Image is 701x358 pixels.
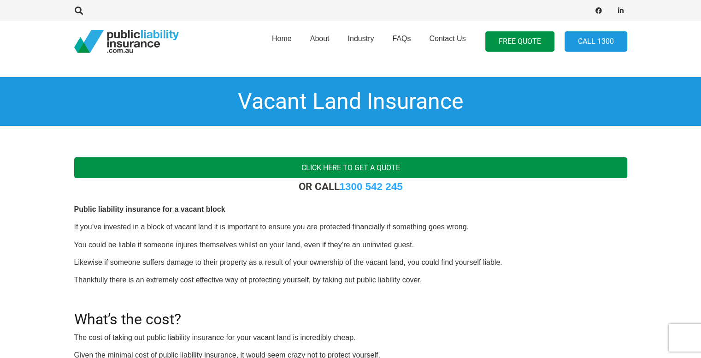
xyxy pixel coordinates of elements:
[74,275,627,285] p: Thankfully there is an extremely cost effective way of protecting yourself, by taking out public ...
[74,157,627,178] a: Click here to get a quote
[340,181,403,192] a: 1300 542 245
[392,35,411,42] span: FAQs
[592,4,605,17] a: Facebook
[74,222,627,232] p: If you’ve invested in a block of vacant land it is important to ensure you are protected financia...
[565,31,627,52] a: Call 1300
[74,257,627,268] p: Likewise if someone suffers damage to their property as a result of your ownership of the vacant ...
[263,18,301,65] a: Home
[70,6,88,15] a: Search
[74,240,627,250] p: You could be liable if someone injures themselves whilst on your land, even if they’re an uninvit...
[310,35,330,42] span: About
[485,31,554,52] a: FREE QUOTE
[614,4,627,17] a: LinkedIn
[74,333,627,343] p: The cost of taking out public liability insurance for your vacant land is incredibly cheap.
[74,299,627,328] h2: What’s the cost?
[74,30,179,53] a: pli_logotransparent
[299,180,403,192] strong: OR CALL
[301,18,339,65] a: About
[420,18,475,65] a: Contact Us
[383,18,420,65] a: FAQs
[348,35,374,42] span: Industry
[338,18,383,65] a: Industry
[429,35,465,42] span: Contact Us
[272,35,292,42] span: Home
[74,205,225,213] b: Public liability insurance for a vacant block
